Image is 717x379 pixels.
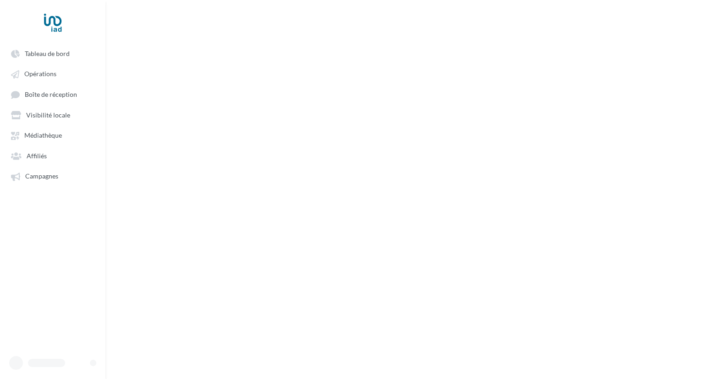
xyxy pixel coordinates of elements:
[6,127,100,143] a: Médiathèque
[6,86,100,103] a: Boîte de réception
[24,70,56,78] span: Opérations
[25,173,58,180] span: Campagnes
[25,90,77,98] span: Boîte de réception
[6,65,100,82] a: Opérations
[27,152,47,160] span: Affiliés
[6,106,100,123] a: Visibilité locale
[26,111,70,119] span: Visibilité locale
[6,147,100,164] a: Affiliés
[24,132,62,139] span: Médiathèque
[25,50,70,57] span: Tableau de bord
